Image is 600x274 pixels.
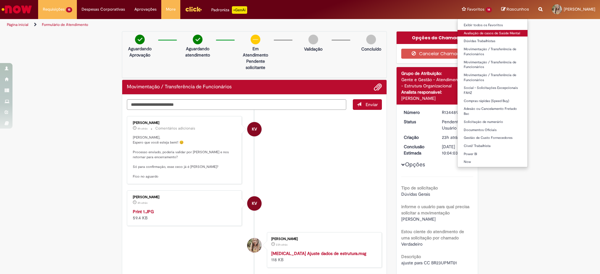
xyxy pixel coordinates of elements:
[442,119,471,131] div: Pendente Usuário
[137,127,147,130] span: 4h atrás
[457,19,528,167] ul: Favoritos
[155,126,195,131] small: Comentários adicionais
[240,58,271,71] p: Pendente solicitante
[366,102,378,107] span: Enviar
[457,59,527,71] a: Movimentação / Transferência de Funcionários
[457,46,527,57] a: Movimentação / Transferência de Funcionários
[193,35,202,44] img: check-circle-green.png
[42,22,88,27] a: Formulário de Atendimento
[271,250,375,263] div: 118 KB
[304,46,322,52] p: Validação
[276,243,287,247] span: 23h atrás
[137,127,147,130] time: 27/08/2025 09:59:34
[457,119,527,125] a: Solicitação de numerário
[399,119,437,125] dt: Status
[5,19,395,31] ul: Trilhas de página
[7,22,28,27] a: Página inicial
[501,7,529,12] a: Rascunhos
[182,46,213,58] p: Aguardando atendimento
[442,134,471,140] div: 26/08/2025 15:04:00
[457,143,527,149] a: Cível/ Trabalhista
[442,144,471,156] div: [DATE] 10:04:03
[247,122,262,136] div: Karine Vieira
[401,89,473,95] div: Analista responsável:
[308,35,318,44] img: img-circle-grey.png
[457,151,527,158] a: Power BI
[401,76,473,89] div: Gente e Gestão - Atendimento GGE - Estrutura Organizacional
[133,121,237,125] div: [PERSON_NAME]
[133,135,237,179] p: [PERSON_NAME], Espero que você esteja bem!! 😊 Processo enviado, poderia validar por [PERSON_NAME]...
[211,6,247,14] div: Padroniza
[401,204,469,216] b: informe o usuário para qual precisa solicitar a movimentação
[401,70,473,76] div: Grupo de Atribuição:
[353,99,382,110] button: Enviar
[247,196,262,211] div: Karine Vieira
[366,35,376,44] img: img-circle-grey.png
[401,191,430,197] span: Dúvidas Gerais
[276,243,287,247] time: 26/08/2025 15:03:52
[399,134,437,140] dt: Criação
[457,38,527,45] a: Dúvidas Trabalhistas
[271,237,375,241] div: [PERSON_NAME]
[166,6,176,12] span: More
[467,6,484,12] span: Favoritos
[137,201,147,205] time: 27/08/2025 09:59:12
[252,122,257,137] span: KV
[399,144,437,156] dt: Conclusão Estimada
[232,6,247,14] p: +GenAi
[137,201,147,205] span: 4h atrás
[1,3,33,16] img: ServiceNow
[457,85,527,96] a: Social – Solicitações Excepcionais FAHZ
[127,84,232,90] h2: Movimentação / Transferência de Funcionários Histórico de tíquete
[251,35,260,44] img: circle-minus.png
[401,185,438,191] b: Tipo de solicitação
[252,196,257,211] span: KV
[457,127,527,134] a: Documentos Oficiais
[442,135,459,140] time: 26/08/2025 15:04:00
[401,95,473,101] div: [PERSON_NAME]
[401,241,422,247] span: Verdadeiro
[457,30,527,37] a: Avaliação de casos de Saúde Mental
[43,6,65,12] span: Requisições
[399,109,437,115] dt: Número
[374,83,382,91] button: Adicionar anexos
[457,135,527,141] a: Gestão de Custo Fornecedores
[457,105,527,117] a: Adesão ou Cancelamento Fretado Bsc
[133,195,237,199] div: [PERSON_NAME]
[486,7,492,12] span: 14
[240,46,271,58] p: Em Atendimento
[361,46,381,52] p: Concluído
[401,229,464,241] b: Estou ciente do atendimento de uma solicitação por chamado
[82,6,125,12] span: Despesas Corporativas
[271,251,366,256] a: [MEDICAL_DATA] Ajuste dados de estrutura.msg
[133,209,154,214] a: Print 1.JPG
[457,22,527,29] a: Exibir todos os Favoritos
[457,98,527,105] a: Compras rápidas (Speed Buy)
[442,135,459,140] span: 23h atrás
[133,208,237,221] div: 59.4 KB
[401,254,421,259] b: Descrição
[442,109,471,115] div: R13448916
[401,49,473,59] button: Cancelar Chamado
[397,32,478,44] div: Opções do Chamado
[247,238,262,252] div: Michelle Barroso Da Silva
[401,260,457,266] span: ajuste para CC BR23UPMT01
[134,6,157,12] span: Aprovações
[185,4,202,14] img: click_logo_yellow_360x200.png
[507,6,529,12] span: Rascunhos
[401,216,436,222] span: [PERSON_NAME]
[135,35,145,44] img: check-circle-green.png
[127,99,346,110] textarea: Digite sua mensagem aqui...
[564,7,595,12] span: [PERSON_NAME]
[125,46,155,58] p: Aguardando Aprovação
[457,72,527,83] a: Movimentação / Transferência de Funcionários
[66,7,72,12] span: 15
[457,159,527,165] a: Now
